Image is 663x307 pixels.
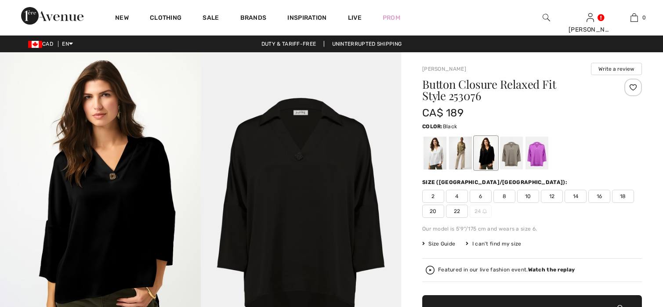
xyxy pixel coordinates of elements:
[438,267,575,273] div: Featured in our live fashion event.
[446,205,468,218] span: 22
[422,225,642,233] div: Our model is 5'9"/175 cm and wears a size 6.
[517,190,539,203] span: 10
[422,66,466,72] a: [PERSON_NAME]
[612,190,634,203] span: 18
[612,12,656,23] a: 0
[422,240,455,248] span: Size Guide
[607,241,654,263] iframe: Opens a widget where you can find more information
[630,12,638,23] img: My Bag
[21,7,83,25] img: 1ère Avenue
[528,267,575,273] strong: Watch the replay
[287,14,326,23] span: Inspiration
[422,190,444,203] span: 2
[470,205,492,218] span: 24
[587,13,594,22] a: Sign In
[565,190,587,203] span: 14
[541,190,563,203] span: 12
[449,137,472,170] div: Java
[28,41,57,47] span: CAD
[62,41,73,47] span: EN
[203,14,219,23] a: Sale
[525,137,548,170] div: Cosmos
[543,12,550,23] img: search the website
[493,190,515,203] span: 8
[466,240,521,248] div: I can't find my size
[348,13,362,22] a: Live
[422,107,464,119] span: CA$ 189
[422,205,444,218] span: 20
[422,79,605,101] h1: Button Closure Relaxed Fit Style 253076
[446,190,468,203] span: 4
[422,178,569,186] div: Size ([GEOGRAPHIC_DATA]/[GEOGRAPHIC_DATA]):
[426,266,435,274] img: Watch the replay
[588,190,610,203] span: 16
[569,25,612,34] div: [PERSON_NAME]
[587,12,594,23] img: My Info
[500,137,523,170] div: Moonstone
[383,13,400,22] a: Prom
[150,14,181,23] a: Clothing
[642,14,646,22] span: 0
[470,190,492,203] span: 6
[482,209,487,213] img: ring-m.svg
[28,41,42,48] img: Canadian Dollar
[591,63,642,75] button: Write a review
[422,123,443,130] span: Color:
[475,137,497,170] div: Black
[240,14,267,23] a: Brands
[115,14,129,23] a: New
[424,137,446,170] div: Vanilla 30
[443,123,457,130] span: Black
